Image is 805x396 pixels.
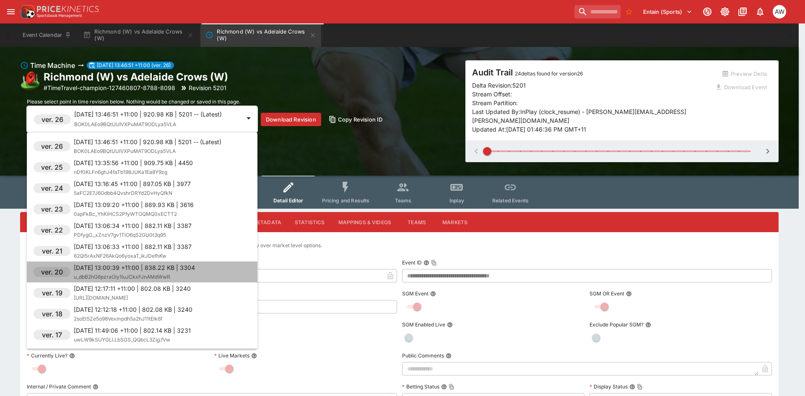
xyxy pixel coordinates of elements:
[74,211,177,217] span: 0apFkBc_YhKiHCS2PfyWTOQMQ0xECTT2
[74,190,172,196] span: 5aFC2E7J6Odbb4QvshrDRYd2DvHyQfkN
[74,253,166,259] span: 62Ql5rAxNF26AkQo6yoxaT_ikJDefhKw
[74,274,170,280] span: u_dbB2hG6pzraOiy1luJCkxFJnAMdWwR
[42,246,62,256] h6: ver. 21
[74,232,166,238] span: PDfygO._xZnzV7gv1TiO6qS2GU0t3q95
[74,137,221,146] p: [DATE] 13:46:51 +11:00 | 920.98 KB | 5201 -- (Latest)
[42,330,62,340] h6: ver. 17
[74,221,192,230] p: [DATE] 13:06:34 +11:00 | 882.11 KB | 3387
[41,267,63,277] h6: ver. 20
[74,326,191,335] p: [DATE] 11:49:06 +11:00 | 802.14 KB | 3231
[74,179,191,188] p: [DATE] 13:16:45 +11:00 | 897.05 KB | 3977
[42,309,62,319] h6: ver. 18
[74,284,191,293] p: [DATE] 12:17:11 +11:00 | 802.08 KB | 3240
[41,225,63,235] h6: ver. 22
[74,200,194,209] p: [DATE] 13:09:20 +11:00 | 889.93 KB | 3616
[74,158,193,167] p: [DATE] 13:35:56 +11:00 | 909.75 KB | 4450
[74,169,167,175] span: nDf0KLFn6ghJ4faTb198JUKa1Ea8Y9zg
[74,316,162,322] span: 2soEt5Ze5o98Vexmpdh5a2hJ11tElk6f
[41,141,63,151] h6: ver. 26
[41,183,63,193] h6: ver. 24
[42,288,62,298] h6: ver. 19
[74,242,192,251] p: [DATE] 13:06:33 +11:00 | 882.11 KB | 3387
[41,162,63,172] h6: ver. 25
[74,295,128,301] span: [URL][DOMAIN_NAME]
[74,305,192,314] p: [DATE] 12:12:18 +11:00 | 802.08 KB | 3240
[74,148,176,154] span: BOK0LAEo9BQtUUIVXPuMAT9ODLya5VLA
[41,204,63,214] h6: ver. 23
[74,336,170,343] span: uwLW9kSUYGLl.LbSGS_QQbcL3Zig.fVw
[74,263,195,272] p: [DATE] 13:00:39 +11:00 | 838.22 KB | 3304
